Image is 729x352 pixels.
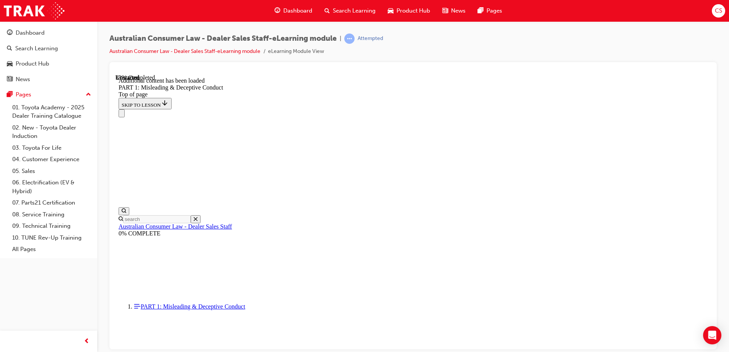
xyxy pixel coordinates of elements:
[3,133,14,141] button: Open search menu
[3,57,94,71] a: Product Hub
[109,48,260,54] a: Australian Consumer Law - Dealer Sales Staff-eLearning module
[9,209,94,221] a: 08. Service Training
[9,177,94,197] a: 06. Electrification (EV & Hybrid)
[9,232,94,244] a: 10. TUNE Rev-Up Training
[109,34,337,43] span: Australian Consumer Law - Dealer Sales Staff-eLearning module
[3,88,94,102] button: Pages
[9,102,94,122] a: 01. Toyota Academy - 2025 Dealer Training Catalogue
[388,6,393,16] span: car-icon
[84,337,90,346] span: prev-icon
[7,76,13,83] span: news-icon
[344,34,355,44] span: learningRecordVerb_ATTEMPT-icon
[7,30,13,37] span: guage-icon
[487,6,502,15] span: Pages
[436,3,472,19] a: news-iconNews
[6,28,53,34] span: SKIP TO LESSON
[478,6,483,16] span: pages-icon
[442,6,448,16] span: news-icon
[268,47,324,56] li: eLearning Module View
[7,91,13,98] span: pages-icon
[712,4,725,18] button: CS
[9,165,94,177] a: 05. Sales
[340,34,341,43] span: |
[9,220,94,232] a: 09. Technical Training
[9,142,94,154] a: 03. Toyota For Life
[4,2,64,19] img: Trak
[16,29,45,37] div: Dashboard
[3,42,94,56] a: Search Learning
[16,75,30,84] div: News
[318,3,382,19] a: search-iconSearch Learning
[358,35,383,42] div: Attempted
[715,6,722,15] span: CS
[275,6,280,16] span: guage-icon
[3,3,592,10] div: Additional content has been loaded
[268,3,318,19] a: guage-iconDashboard
[16,59,49,68] div: Product Hub
[283,6,312,15] span: Dashboard
[15,44,58,53] div: Search Learning
[3,24,94,88] button: DashboardSearch LearningProduct HubNews
[382,3,436,19] a: car-iconProduct Hub
[472,3,508,19] a: pages-iconPages
[7,61,13,67] span: car-icon
[333,6,376,15] span: Search Learning
[8,141,75,149] input: Search
[9,197,94,209] a: 07. Parts21 Certification
[397,6,430,15] span: Product Hub
[3,35,9,43] button: Close navigation menu
[3,72,94,86] a: News
[3,24,56,35] button: SKIP TO LESSON
[451,6,466,15] span: News
[324,6,330,16] span: search-icon
[86,90,91,100] span: up-icon
[703,326,721,344] div: Open Intercom Messenger
[7,45,12,52] span: search-icon
[3,10,592,17] div: PART 1: Misleading & Deceptive Conduct
[3,149,116,155] a: Australian Consumer Law - Dealer Sales Staff
[3,17,592,24] div: Top of page
[16,90,31,99] div: Pages
[3,156,592,163] div: 0% COMPLETE
[3,26,94,40] a: Dashboard
[9,243,94,255] a: All Pages
[9,154,94,165] a: 04. Customer Experience
[75,141,85,149] button: Close search menu
[9,122,94,142] a: 02. New - Toyota Dealer Induction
